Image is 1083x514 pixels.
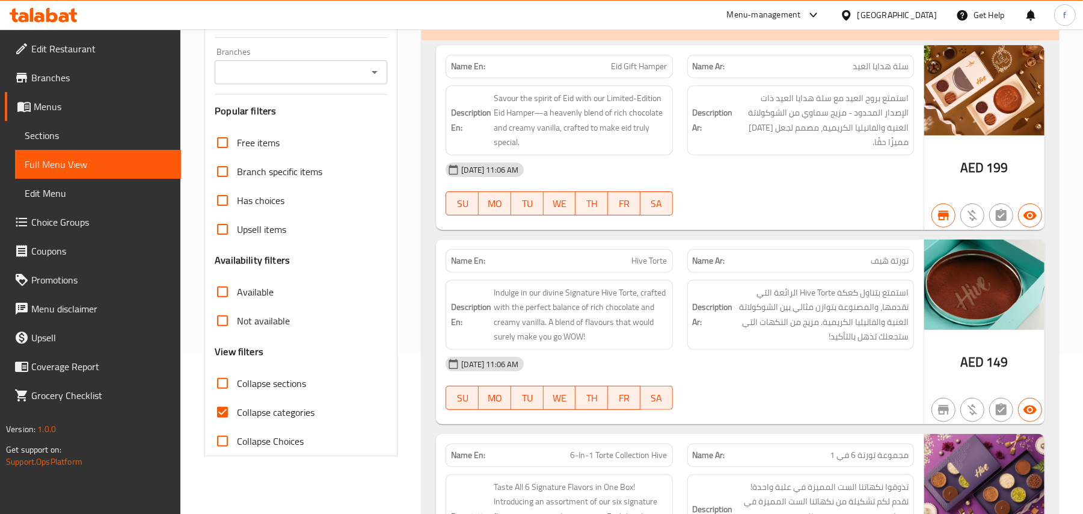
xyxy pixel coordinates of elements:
button: TU [511,386,544,410]
span: TU [516,195,539,212]
a: Edit Menu [15,179,181,208]
span: Menu disclaimer [31,302,171,316]
a: Grocery Checklist [5,381,181,410]
h3: Popular filters [215,104,387,118]
span: Menus [34,99,171,114]
span: [DATE] 11:06 AM [456,359,523,370]
a: Coverage Report [5,352,181,381]
span: Coupons [31,244,171,258]
span: Not available [237,314,290,328]
span: Has choices [237,193,284,208]
button: TH [575,386,608,410]
a: Branches [5,63,181,92]
button: SU [446,191,479,215]
strong: Name Ar: [693,449,725,462]
strong: Description Ar: [693,300,733,329]
a: Menu disclaimer [5,294,181,323]
button: Available [1018,203,1042,228]
span: FR [613,389,636,407]
span: 199 [986,156,1008,179]
span: استمتع بتناول كعكة Hive Torte الرائعة التي نقدمها، والمصنوعة بتوازن مثالي بين الشوكولاتة الغنية و... [735,285,909,344]
button: WE [544,191,576,215]
span: Collapse categories [237,405,314,420]
img: mmw_638728821398671682 [924,240,1045,330]
strong: Description En: [451,105,491,135]
span: Upsell items [237,222,286,237]
a: Menus [5,92,181,121]
span: تورتة هَيف [871,255,909,267]
span: Indulge in our divine Signature Hive Torte, crafted with the perfect balance of rich chocolate an... [494,285,667,344]
h3: Availability filters [215,253,290,267]
span: SU [451,389,474,407]
a: Coupons [5,237,181,265]
button: Not has choices [989,203,1013,228]
button: Open [366,64,383,81]
a: Full Menu View [15,150,181,179]
strong: Name En: [451,255,485,267]
span: Coverage Report [31,359,171,374]
button: Purchased item [960,398,984,422]
span: FR [613,195,636,212]
span: 1.0.0 [37,421,56,437]
span: سلة هدايا العيد [853,60,909,73]
button: FR [608,191,640,215]
button: WE [544,386,576,410]
span: MO [483,195,506,212]
img: mmw_638788329908201175 [924,45,1045,135]
a: Sections [15,121,181,150]
span: Collapse sections [237,376,306,391]
span: Edit Restaurant [31,42,171,56]
span: Eid Gift Hamper [612,60,667,73]
span: SA [645,195,668,212]
span: TH [580,195,603,212]
strong: Description Ar: [693,105,733,135]
span: [DATE] 11:06 AM [456,164,523,176]
span: AED [960,350,984,374]
span: Version: [6,421,35,437]
span: مجموعة تورتة 6 في 1 [830,449,909,462]
button: FR [608,386,640,410]
span: TH [580,389,603,407]
span: Grocery Checklist [31,388,171,403]
span: WE [548,389,571,407]
span: استمتع بروح العيد مع سلة هدايا العيد ذات الإصدار المحدود - مزيج سماوي من الشوكولاتة الغنية والفان... [735,91,909,150]
button: Purchased item [960,203,984,228]
span: 6-In-1 Torte Collection Hive [571,449,667,462]
span: Branch specific items [237,164,322,179]
a: Support.OpsPlatform [6,454,82,469]
div: [GEOGRAPHIC_DATA] [858,8,937,22]
span: TU [516,389,539,407]
span: Choice Groups [31,215,171,229]
button: Available [1018,398,1042,422]
a: Promotions [5,265,181,294]
button: SU [446,386,479,410]
span: SU [451,195,474,212]
button: Branch specific item [931,203,956,228]
button: SA [640,191,673,215]
span: Free items [237,135,280,150]
h3: View filters [215,345,263,359]
a: Choice Groups [5,208,181,237]
a: Edit Restaurant [5,34,181,63]
button: TU [511,191,544,215]
button: Not has choices [989,398,1013,422]
button: SA [640,386,673,410]
span: Edit Menu [25,186,171,200]
span: f [1063,8,1066,22]
span: 149 [986,350,1008,374]
span: Branches [31,70,171,85]
span: Full Menu View [25,157,171,172]
button: MO [479,386,511,410]
span: AED [960,156,984,179]
span: WE [548,195,571,212]
strong: Name En: [451,449,485,462]
a: Upsell [5,323,181,352]
span: Savour the spirit of Eid with our Limited-Edition Eid Hamper—a heavenly blend of rich chocolate a... [494,91,667,150]
span: MO [483,389,506,407]
button: MO [479,191,511,215]
button: Not branch specific item [931,398,956,422]
strong: Name En: [451,60,485,73]
div: Menu-management [727,8,801,22]
button: TH [575,191,608,215]
span: Get support on: [6,442,61,457]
